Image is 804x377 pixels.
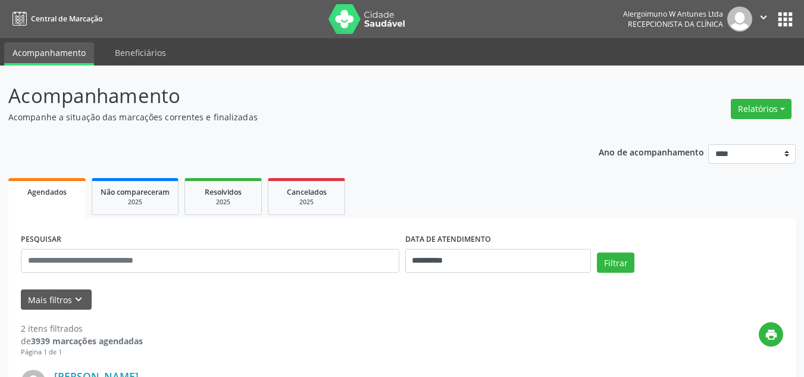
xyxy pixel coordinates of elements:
[21,230,61,249] label: PESQUISAR
[21,335,143,347] div: de
[775,9,796,30] button: apps
[107,42,174,63] a: Beneficiários
[757,11,770,24] i: 
[21,289,92,310] button: Mais filtroskeyboard_arrow_down
[623,9,723,19] div: Alergoimuno W Antunes Ltda
[27,187,67,197] span: Agendados
[21,347,143,357] div: Página 1 de 1
[287,187,327,197] span: Cancelados
[21,322,143,335] div: 2 itens filtrados
[599,144,704,159] p: Ano de acompanhamento
[597,253,634,273] button: Filtrar
[31,335,143,347] strong: 3939 marcações agendadas
[8,9,102,29] a: Central de Marcação
[731,99,792,119] button: Relatórios
[277,198,336,207] div: 2025
[205,187,242,197] span: Resolvidos
[4,42,94,66] a: Acompanhamento
[101,187,170,197] span: Não compareceram
[72,293,85,306] i: keyboard_arrow_down
[31,14,102,24] span: Central de Marcação
[193,198,253,207] div: 2025
[101,198,170,207] div: 2025
[727,7,752,32] img: img
[8,111,559,123] p: Acompanhe a situação das marcações correntes e finalizadas
[759,322,783,347] button: print
[765,328,778,341] i: print
[752,7,775,32] button: 
[628,19,723,29] span: Recepcionista da clínica
[405,230,491,249] label: DATA DE ATENDIMENTO
[8,81,559,111] p: Acompanhamento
